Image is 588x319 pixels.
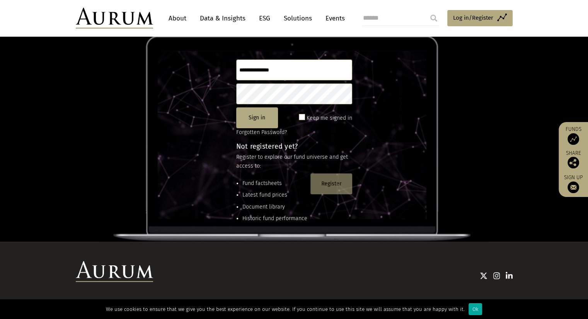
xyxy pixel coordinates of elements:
a: About [165,11,190,25]
a: Solutions [280,11,316,25]
a: Events [322,11,345,25]
button: Sign in [236,107,278,128]
img: Share this post [568,157,579,168]
span: Log in/Register [453,13,493,22]
button: Register [310,173,352,194]
div: Share [562,151,584,168]
a: Forgotten Password? [236,129,287,136]
a: Log in/Register [447,10,513,26]
p: Register to explore our fund universe and get access to: [236,153,352,170]
label: Keep me signed in [307,114,352,123]
a: ESG [255,11,274,25]
img: Instagram icon [493,272,500,280]
a: Data & Insights [196,11,249,25]
li: Latest fund prices [242,191,307,199]
img: Twitter icon [480,272,487,280]
a: Funds [562,126,584,145]
div: Ok [469,303,482,315]
li: Historic fund performance [242,214,307,223]
img: Linkedin icon [506,272,513,280]
input: Submit [426,10,441,26]
img: Sign up to our newsletter [568,182,579,193]
img: Access Funds [568,133,579,145]
h4: Not registered yet? [236,143,352,150]
a: Sign up [562,174,584,193]
li: Fund factsheets [242,179,307,188]
img: Aurum Logo [76,261,153,282]
img: Aurum [76,8,153,29]
li: Document library [242,203,307,211]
